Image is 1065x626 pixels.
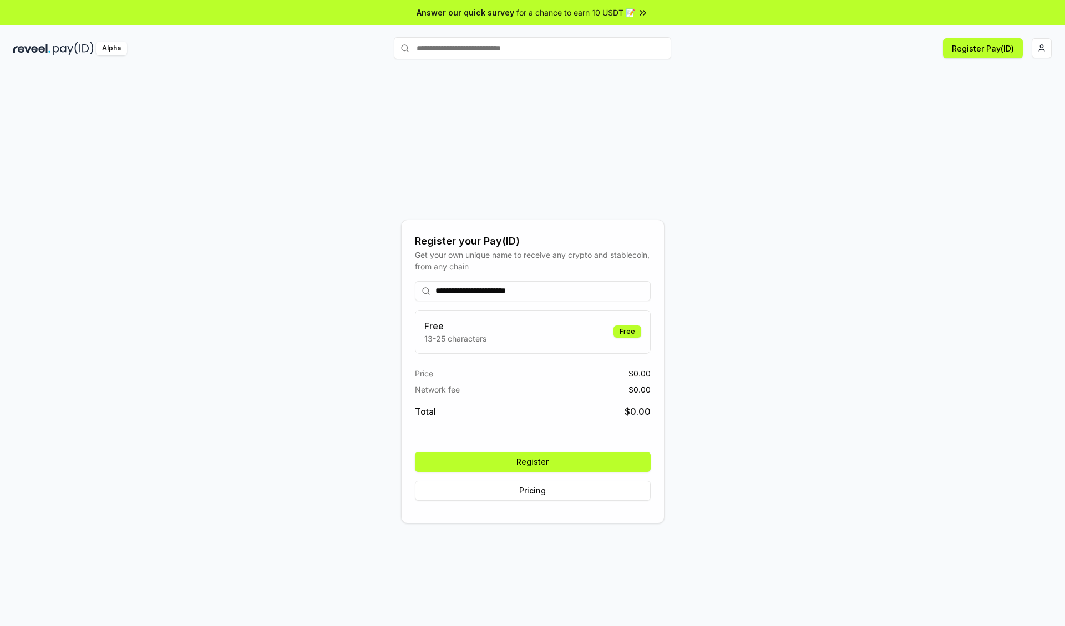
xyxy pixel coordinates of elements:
[13,42,50,55] img: reveel_dark
[943,38,1023,58] button: Register Pay(ID)
[424,333,486,344] p: 13-25 characters
[415,384,460,395] span: Network fee
[628,384,651,395] span: $ 0.00
[415,249,651,272] div: Get your own unique name to receive any crypto and stablecoin, from any chain
[613,325,641,338] div: Free
[628,368,651,379] span: $ 0.00
[415,405,436,418] span: Total
[415,481,651,501] button: Pricing
[415,452,651,472] button: Register
[516,7,635,18] span: for a chance to earn 10 USDT 📝
[424,319,486,333] h3: Free
[415,233,651,249] div: Register your Pay(ID)
[415,368,433,379] span: Price
[417,7,514,18] span: Answer our quick survey
[625,405,651,418] span: $ 0.00
[96,42,127,55] div: Alpha
[53,42,94,55] img: pay_id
